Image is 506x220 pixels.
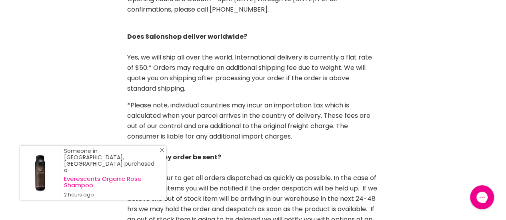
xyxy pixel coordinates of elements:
small: 2 hours ago [64,192,158,198]
a: Visit product page [20,146,60,200]
a: Everescents Organic Rose Shampoo [64,176,158,188]
a: Close Notification [156,148,164,156]
span: * Orders may require an additional shipping fee due to weight. We will quote you on shipping afte... [127,63,366,93]
svg: Close Icon [160,148,164,153]
div: Someone in [GEOGRAPHIC_DATA], [GEOGRAPHIC_DATA] purchased a [64,148,158,198]
strong: When will my order be sent? [127,153,221,162]
strong: Does Salonshop deliver worldwide? [127,32,247,41]
span: Yes, we will ship all over the world. International delivery is currently a flat rate of $50. [127,53,372,72]
iframe: Gorgias live chat messenger [466,182,498,212]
